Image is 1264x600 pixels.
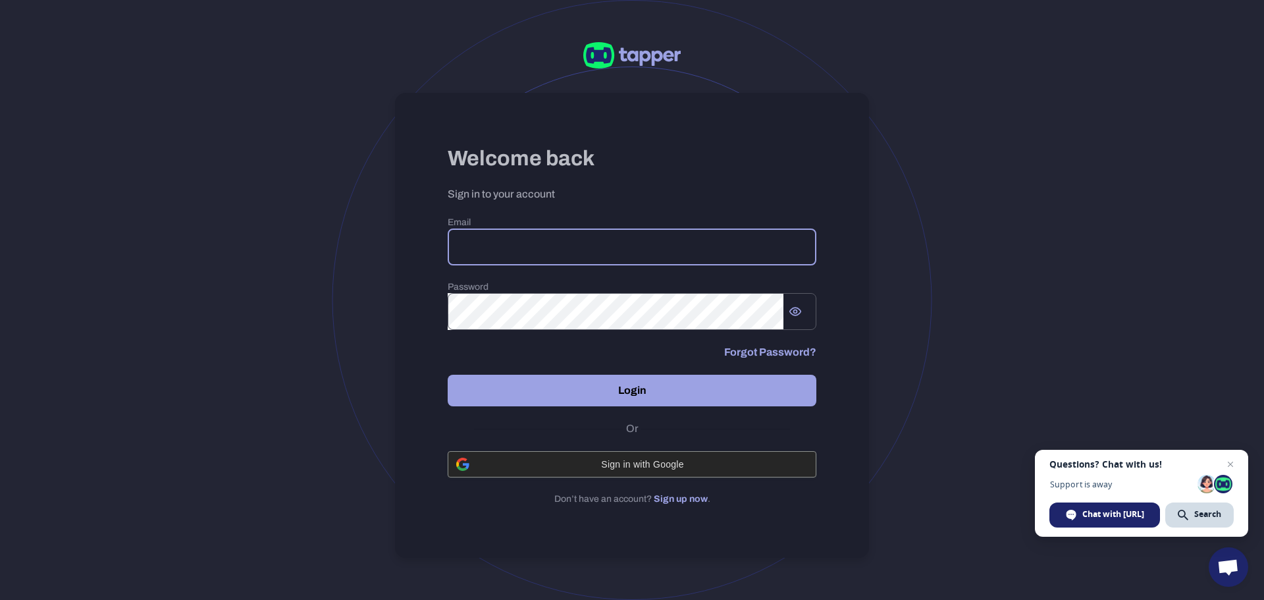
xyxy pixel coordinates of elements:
[448,188,816,201] p: Sign in to your account
[1049,479,1193,489] span: Support is away
[783,300,807,323] button: Show password
[1209,547,1248,587] a: Open chat
[1049,503,1160,528] span: Chat with [URL]
[1165,503,1234,528] span: Search
[448,217,816,229] h6: Email
[448,146,816,172] h3: Welcome back
[448,375,816,406] button: Login
[1082,508,1144,520] span: Chat with [URL]
[477,459,808,470] span: Sign in with Google
[724,346,816,359] a: Forgot Password?
[1049,459,1234,470] span: Questions? Chat with us!
[448,493,816,505] p: Don’t have an account? .
[448,281,816,293] h6: Password
[1194,508,1221,520] span: Search
[623,422,642,435] span: Or
[654,494,708,504] a: Sign up now
[448,451,816,477] button: Sign in with Google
